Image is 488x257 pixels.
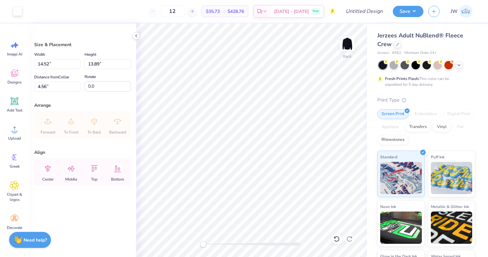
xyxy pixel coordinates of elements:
[42,177,54,182] span: Center
[313,9,319,14] span: Free
[65,177,77,182] span: Middle
[385,76,464,87] div: This color can be expedited for 5 day delivery.
[85,51,96,58] label: Height
[380,162,422,194] img: Standard
[7,108,22,113] span: Add Text
[10,164,20,169] span: Greek
[34,51,45,58] label: Width
[393,6,423,17] button: Save
[411,109,441,119] div: Embroidery
[431,153,444,160] span: Puff Ink
[228,8,244,15] span: $428.76
[7,52,22,57] span: Image AI
[431,212,473,244] img: Metallic & Glitter Ink
[341,37,354,50] img: Back
[4,192,25,202] span: Clipart & logos
[274,8,309,15] span: [DATE] - [DATE]
[377,109,409,119] div: Screen Print
[405,122,431,132] div: Transfers
[24,237,47,243] strong: Need help?
[431,203,469,210] span: Metallic & Glitter Ink
[433,122,451,132] div: Vinyl
[111,177,124,182] span: Bottom
[377,122,403,132] div: Applique
[404,50,437,56] span: Minimum Order: 24 +
[91,177,97,182] span: Top
[34,102,131,109] div: Arrange
[343,54,351,59] div: Back
[200,241,207,247] div: Accessibility label
[160,5,185,17] input: – –
[206,8,220,15] span: $35.73
[7,225,22,230] span: Decorate
[377,50,389,56] span: Jerzees
[380,153,397,160] span: Standard
[34,41,131,48] div: Size & Placement
[451,8,458,15] span: JW
[34,149,131,156] div: Align
[377,96,475,104] div: Print Type
[459,5,472,18] img: Jane White
[448,5,475,18] a: JW
[385,76,419,81] strong: Fresh Prints Flash:
[85,73,96,81] label: Rotate
[7,80,22,85] span: Designs
[453,122,468,132] div: Foil
[431,162,473,194] img: Puff Ink
[380,212,422,244] img: Neon Ink
[8,136,21,141] span: Upload
[380,203,396,210] span: Neon Ink
[377,32,463,48] span: Jerzees Adult NuBlend® Fleece Crew
[392,50,401,56] span: # 562
[443,109,474,119] div: Digital Print
[377,135,409,145] div: Rhinestones
[341,5,388,18] input: Untitled Design
[34,73,69,81] label: Distance from Collar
